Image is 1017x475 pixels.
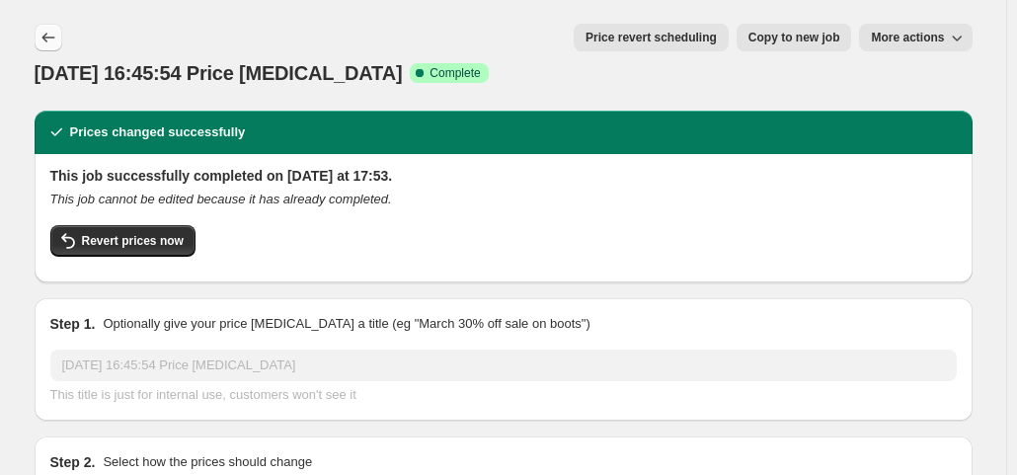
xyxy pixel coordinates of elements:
[871,30,944,45] span: More actions
[35,24,62,51] button: Price change jobs
[70,122,246,142] h2: Prices changed successfully
[103,314,589,334] p: Optionally give your price [MEDICAL_DATA] a title (eg "March 30% off sale on boots")
[50,314,96,334] h2: Step 1.
[737,24,852,51] button: Copy to new job
[574,24,729,51] button: Price revert scheduling
[35,62,403,84] span: [DATE] 16:45:54 Price [MEDICAL_DATA]
[50,192,392,206] i: This job cannot be edited because it has already completed.
[50,387,356,402] span: This title is just for internal use, customers won't see it
[430,65,480,81] span: Complete
[586,30,717,45] span: Price revert scheduling
[103,452,312,472] p: Select how the prices should change
[859,24,972,51] button: More actions
[50,350,957,381] input: 30% off holiday sale
[82,233,184,249] span: Revert prices now
[50,225,196,257] button: Revert prices now
[50,166,957,186] h2: This job successfully completed on [DATE] at 17:53.
[748,30,840,45] span: Copy to new job
[50,452,96,472] h2: Step 2.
